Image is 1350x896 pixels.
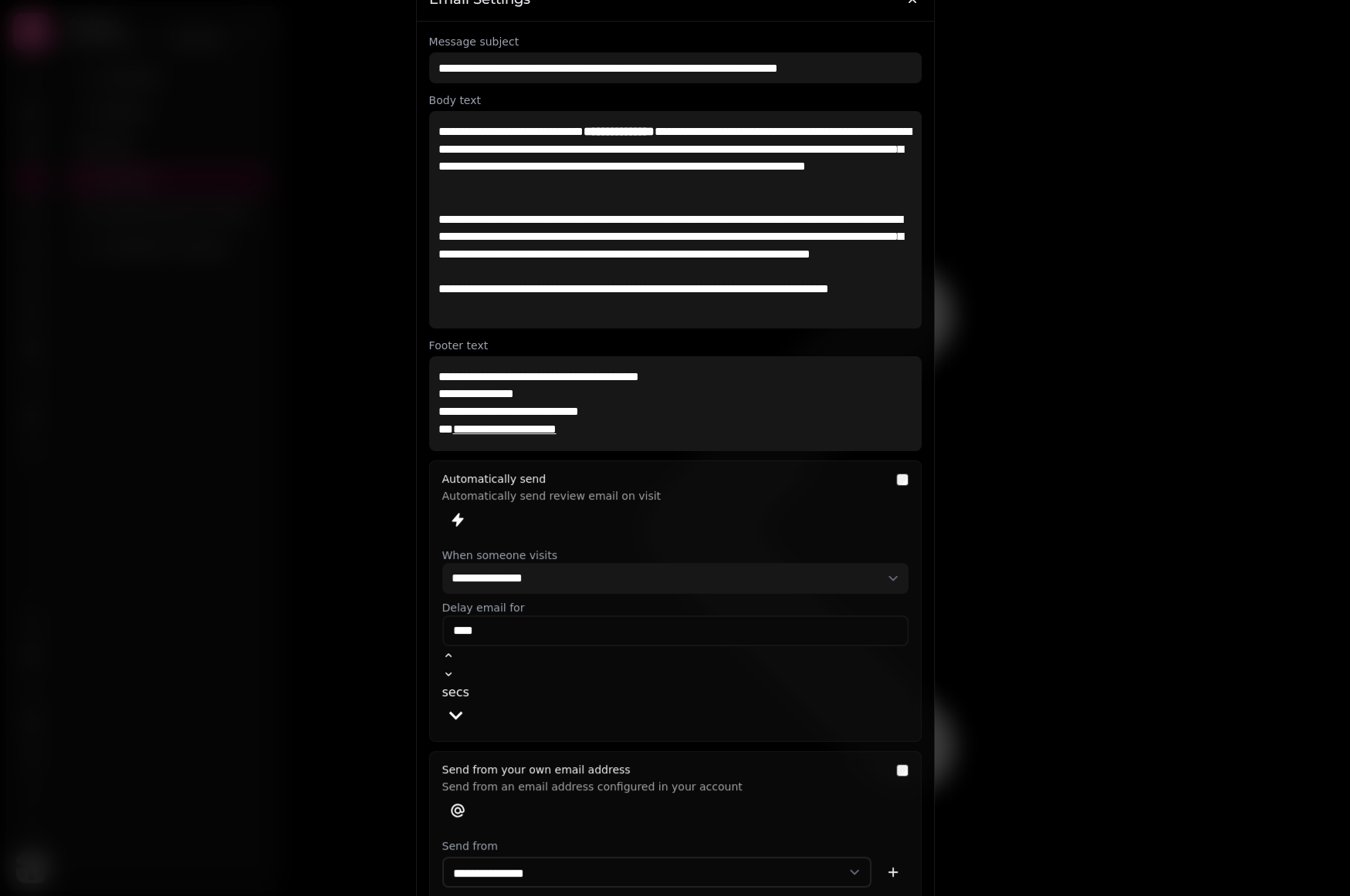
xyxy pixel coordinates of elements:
[429,338,922,353] label: Footer text
[442,473,546,485] label: Automatically send
[442,547,908,563] label: When someone visits
[442,685,469,699] span: secs
[442,600,908,615] label: Delay email for
[442,763,631,776] label: Send from your own email address
[442,775,887,792] p: Send from an email address configured in your account
[442,683,469,729] button: secs
[429,34,922,49] label: Message subject
[429,93,922,108] label: Body text
[442,484,887,501] p: Automatically send review email on visit
[442,838,908,854] label: Send from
